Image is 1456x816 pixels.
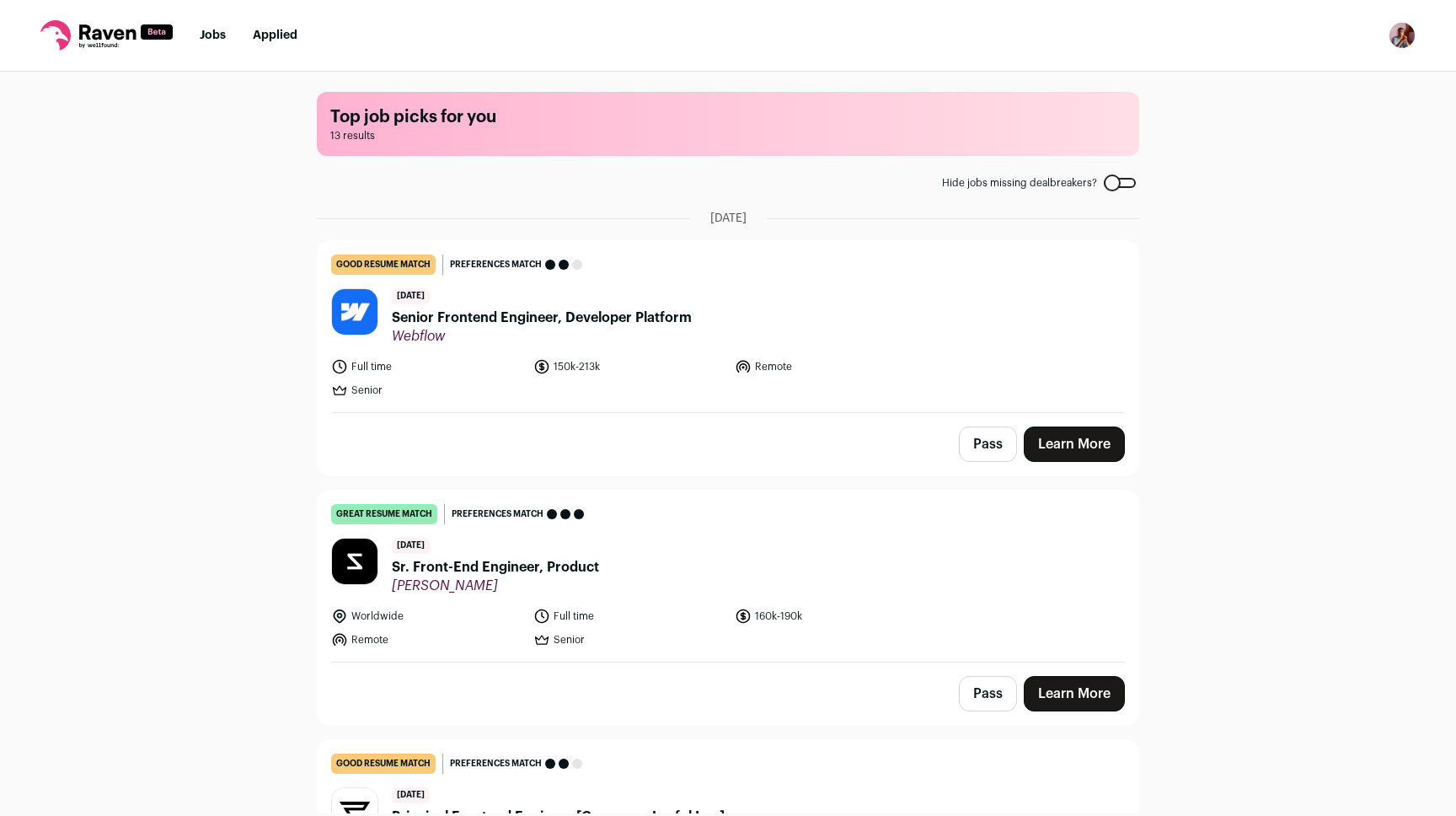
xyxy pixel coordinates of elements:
li: Senior [331,382,523,399]
span: [DATE] [392,538,430,554]
li: Senior [533,631,725,648]
span: Senior Frontend Engineer, Developer Platform [392,308,692,328]
span: [DATE] [392,787,430,803]
span: Preferences match [450,755,542,772]
a: good resume match Preferences match [DATE] Senior Frontend Engineer, Developer Platform Webflow F... [318,241,1138,412]
span: Preferences match [452,506,543,523]
h1: Top job picks for you [330,105,1126,129]
li: Worldwide [331,608,523,625]
button: Pass [959,427,1017,462]
span: Preferences match [450,256,542,273]
a: great resume match Preferences match [DATE] Sr. Front-End Engineer, Product [PERSON_NAME] Worldwi... [318,491,1138,662]
div: great resume match [331,504,437,524]
img: 889d923000f17f2d5b8911d39fb9df0accfe75cd760460e5f6b5635f7ec2541c.png [332,289,377,335]
a: Jobs [200,30,226,41]
li: 150k-213k [533,358,725,375]
li: Remote [735,358,927,375]
span: [PERSON_NAME] [392,577,599,594]
a: Applied [253,30,297,41]
li: 160k-190k [735,608,927,625]
li: Remote [331,631,523,648]
img: 8317665-medium_jpg [1389,22,1416,49]
span: 13 results [330,129,1126,142]
span: [DATE] [710,210,747,227]
li: Full time [331,358,523,375]
button: Open dropdown [1389,22,1416,49]
span: Webflow [392,328,692,345]
li: Full time [533,608,725,625]
button: Pass [959,676,1017,711]
div: good resume match [331,754,436,774]
span: Sr. Front-End Engineer, Product [392,557,599,577]
span: Hide jobs missing dealbreakers? [942,176,1097,190]
span: [DATE] [392,288,430,304]
a: Learn More [1024,427,1125,462]
a: Learn More [1024,676,1125,711]
img: c305bd5b64f36235a9c0ffae1fd6c0d5b419dccf7ac0062048be2a72ca8da2b7.jpg [332,539,377,584]
div: good resume match [331,255,436,275]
